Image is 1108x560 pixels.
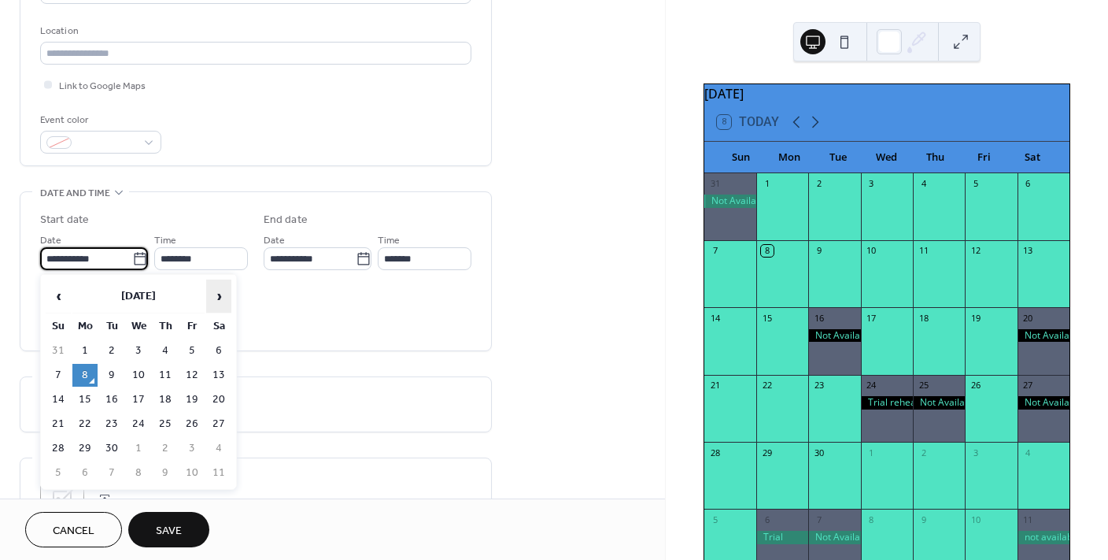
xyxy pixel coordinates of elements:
td: 3 [126,339,151,362]
span: Date and time [40,185,110,202]
span: Time [378,232,400,249]
div: Thu [911,142,960,173]
td: 11 [153,364,178,387]
div: Event color [40,112,158,128]
td: 7 [46,364,71,387]
div: 20 [1022,312,1034,324]
td: 15 [72,388,98,411]
td: 7 [99,462,124,484]
div: 24 [866,380,877,391]
th: Tu [99,315,124,338]
div: Not Available [808,329,860,343]
td: 6 [72,462,98,484]
td: 8 [126,462,151,484]
div: 12 [970,245,981,257]
span: Link to Google Maps [59,78,146,95]
div: 29 [761,447,773,458]
div: 7 [813,514,825,525]
th: [DATE] [72,280,205,313]
div: 9 [918,514,929,525]
div: 6 [761,514,773,525]
div: 17 [866,312,877,324]
td: 25 [153,413,178,436]
td: 24 [126,413,151,436]
div: 14 [709,312,721,324]
th: Th [153,315,178,338]
div: Not Available [1018,396,1069,410]
div: 30 [813,447,825,458]
div: End date [264,212,308,228]
div: Mon [766,142,814,173]
div: 6 [1022,178,1034,190]
div: 1 [866,447,877,458]
button: Cancel [25,512,122,547]
span: Date [264,232,285,249]
div: 13 [1022,245,1034,257]
td: 1 [72,339,98,362]
div: Location [40,23,468,39]
td: 9 [153,462,178,484]
div: 5 [709,514,721,525]
div: 22 [761,380,773,391]
span: Date [40,232,61,249]
td: 2 [153,437,178,460]
div: 4 [1022,447,1034,458]
div: Not Available [1018,329,1069,343]
td: 5 [179,339,205,362]
div: 11 [1022,514,1034,525]
th: Su [46,315,71,338]
td: 19 [179,388,205,411]
td: 16 [99,388,124,411]
th: Sa [206,315,231,338]
span: Save [156,523,182,540]
td: 14 [46,388,71,411]
div: 2 [918,447,929,458]
div: Sat [1008,142,1057,173]
div: 1 [761,178,773,190]
div: Wed [862,142,911,173]
div: Tue [814,142,862,173]
div: Trial rehearsal dinner [861,396,913,410]
div: [DATE] [704,84,1069,103]
td: 5 [46,462,71,484]
button: Save [128,512,209,547]
td: 10 [126,364,151,387]
td: 20 [206,388,231,411]
div: 10 [866,245,877,257]
div: Trial [756,531,808,544]
td: 27 [206,413,231,436]
td: 2 [99,339,124,362]
td: 12 [179,364,205,387]
div: not available [1018,531,1069,544]
div: 2 [813,178,825,190]
div: 4 [918,178,929,190]
td: 17 [126,388,151,411]
td: 21 [46,413,71,436]
td: 18 [153,388,178,411]
div: 18 [918,312,929,324]
div: 5 [970,178,981,190]
div: 3 [970,447,981,458]
td: 8 [72,364,98,387]
div: 8 [761,245,773,257]
td: 29 [72,437,98,460]
td: 1 [126,437,151,460]
td: 23 [99,413,124,436]
span: ‹ [46,280,70,312]
span: › [207,280,231,312]
div: 27 [1022,380,1034,391]
td: 30 [99,437,124,460]
div: Start date [40,212,89,228]
td: 13 [206,364,231,387]
div: Fri [960,142,1009,173]
div: 19 [970,312,981,324]
div: 16 [813,312,825,324]
td: 22 [72,413,98,436]
div: 31 [709,178,721,190]
td: 28 [46,437,71,460]
td: 11 [206,462,231,484]
span: Cancel [53,523,94,540]
div: Not Available [704,195,756,208]
div: 26 [970,380,981,391]
td: 6 [206,339,231,362]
